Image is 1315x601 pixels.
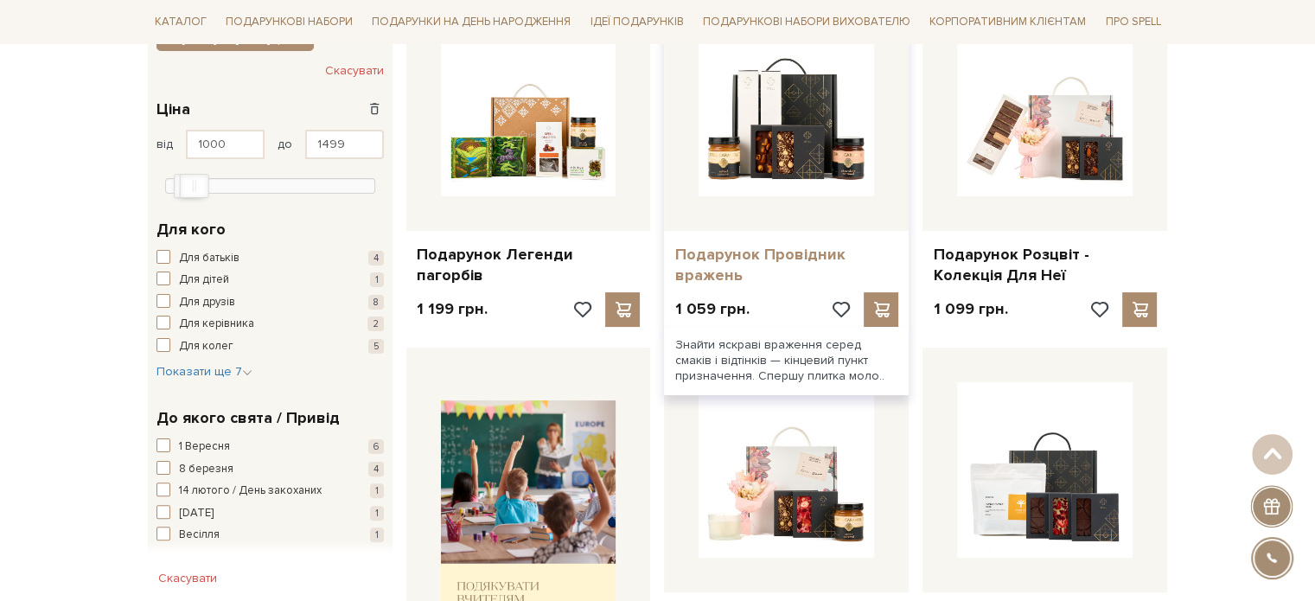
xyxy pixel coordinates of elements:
a: Подарунок Провідник вражень [674,245,898,285]
div: Max [180,174,209,198]
span: 4 [368,251,384,265]
span: Весілля [179,527,220,544]
p: 1 059 грн. [674,299,749,319]
button: Для колег 5 [156,338,384,355]
button: Показати ще 7 [156,363,252,380]
a: Подарункові набори [219,9,360,35]
a: Подарунок Легенди пагорбів [417,245,641,285]
button: Показати ще 27 [156,553,259,570]
span: Для друзів [179,294,235,311]
a: Подарунок Розцвіт - Колекція Для Неї [933,245,1157,285]
button: 1 Вересня 6 [156,438,384,456]
span: 14 лютого / День закоханих [179,483,322,500]
span: 1 [370,483,384,498]
a: Про Spell [1098,9,1167,35]
div: Min [174,174,203,198]
input: Ціна [186,130,265,159]
span: 1 Вересня [179,438,230,456]
span: Показати ще 27 [156,553,259,568]
p: 1 199 грн. [417,299,488,319]
span: 1 [370,527,384,542]
span: 1 [370,272,384,287]
a: Ідеї подарунків [583,9,690,35]
button: Для керівника 2 [156,316,384,333]
span: 4 [368,462,384,476]
span: 8 березня [179,461,233,478]
a: Корпоративним клієнтам [922,7,1093,36]
span: До якого свята / Привід [156,406,340,430]
a: Подарунки на День народження [365,9,578,35]
span: [DATE] [179,505,214,522]
span: 8 [368,295,384,310]
span: 2 [367,316,384,331]
button: Для дітей 1 [156,272,384,289]
span: від [156,137,173,152]
span: 6 [368,439,384,454]
span: Для кого [156,218,226,241]
a: Подарункові набори вихователю [696,7,917,36]
span: Для дітей [179,272,229,289]
span: Для керівника [179,316,254,333]
span: Для колег [179,338,233,355]
button: Скасувати [325,57,384,85]
div: Знайти яскраві враження серед смаків і відтінків — кінцевий пункт призначення. Спершу плитка моло.. [664,327,909,395]
button: 8 березня 4 [156,461,384,478]
span: Показати ще 7 [156,364,252,379]
button: Весілля 1 [156,527,384,544]
span: до [278,137,292,152]
span: 1 [370,506,384,521]
input: Ціна [305,130,384,159]
button: Для друзів 8 [156,294,384,311]
button: Для батьків 4 [156,250,384,267]
p: 1 099 грн. [933,299,1007,319]
a: Каталог [148,9,214,35]
button: [DATE] 1 [156,505,384,522]
button: Скасувати [148,565,227,592]
span: Ціна [156,98,190,121]
span: 5 [368,339,384,354]
span: Для батьків [179,250,239,267]
button: 14 лютого / День закоханих 1 [156,483,384,500]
